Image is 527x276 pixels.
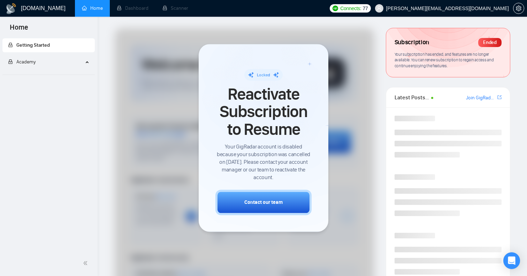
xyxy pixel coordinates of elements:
span: Academy [16,59,36,65]
span: Reactivate Subscription to Resume [215,85,312,138]
span: Latest Posts from the GigRadar Community [395,93,429,102]
button: setting [513,3,524,14]
span: double-left [83,260,90,267]
span: export [497,94,502,100]
span: lock [8,59,13,64]
div: Open Intercom Messenger [503,252,520,269]
span: 77 [363,5,368,12]
span: lock [8,43,13,47]
div: Contact our team [244,199,283,206]
span: Getting Started [16,42,50,48]
span: Subscription [395,37,429,48]
span: Academy [8,59,36,65]
li: Getting Started [2,38,95,52]
span: user [377,6,382,11]
a: homeHome [82,5,103,11]
li: Academy Homepage [2,72,95,76]
a: Join GigRadar Slack Community [466,94,496,102]
a: export [497,94,502,101]
span: Connects: [340,5,361,12]
img: logo [6,3,17,14]
span: Locked [257,72,270,77]
div: Ended [478,38,502,47]
span: Your GigRadar account is disabled because your subscription was cancelled on [DATE]. Please conta... [215,143,312,182]
button: Contact our team [215,190,312,215]
a: setting [513,6,524,11]
img: upwork-logo.png [333,6,338,11]
span: Home [4,22,34,37]
span: Your subscription has ended, and features are no longer available. You can renew subscription to ... [395,52,494,68]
